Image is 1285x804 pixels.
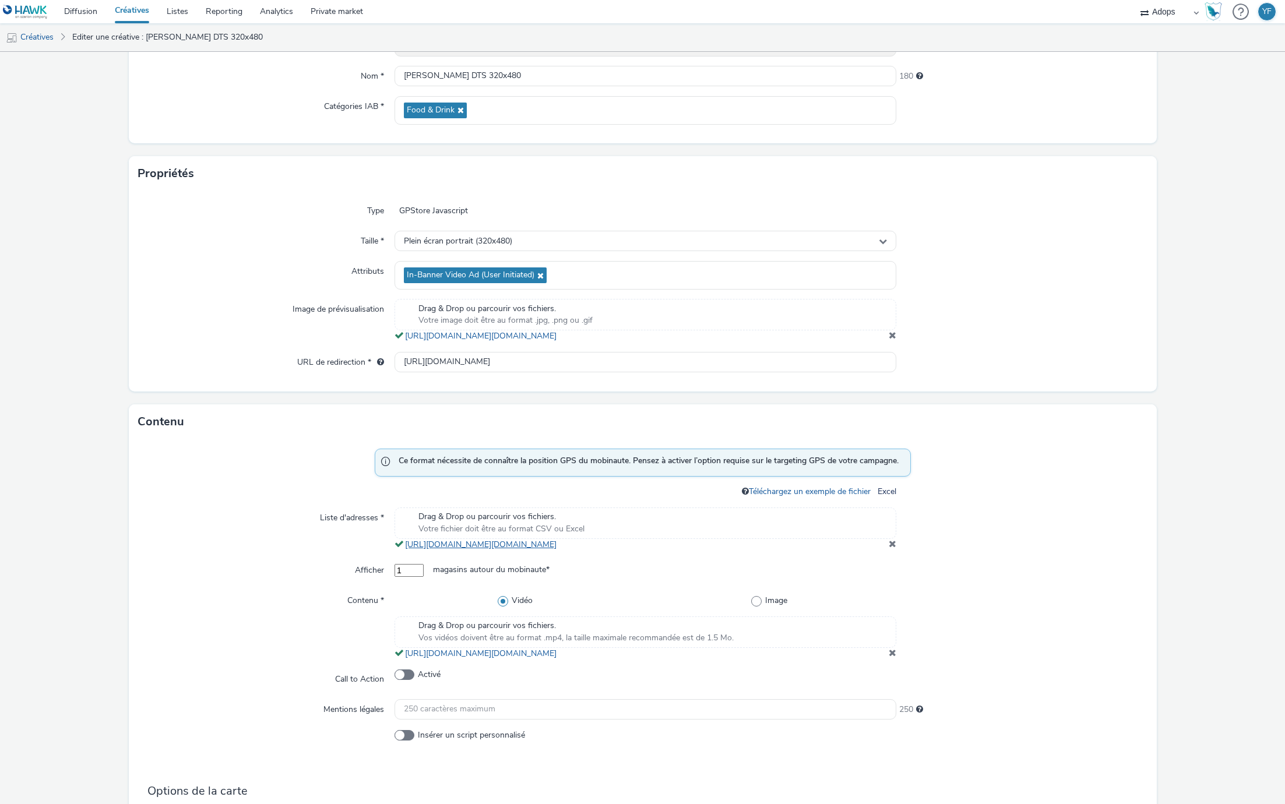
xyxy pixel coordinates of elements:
span: Activé [418,669,441,680]
label: Nom * [356,66,389,82]
span: 250 [899,704,913,715]
label: Attributs [347,261,389,277]
input: Nom [395,66,896,86]
a: [URL][DOMAIN_NAME][DOMAIN_NAME] [405,330,561,341]
label: Mentions légales [319,699,389,715]
img: mobile [6,32,17,44]
span: Food & Drink [407,105,455,115]
label: Taille * [356,231,389,247]
span: Drag & Drop ou parcourir vos fichiers. [418,511,585,523]
a: Hawk Academy [1205,2,1227,21]
label: Call to Action [330,669,389,685]
span: In-Banner Video Ad (User Initiated) [407,270,534,280]
label: Catégories IAB * [319,96,389,112]
h3: Contenu [138,413,184,431]
label: Image de prévisualisation [288,299,389,315]
label: URL de redirection * [293,352,389,368]
input: URL de redirection [395,352,896,372]
img: undefined Logo [3,5,48,19]
span: Image [765,595,787,606]
h3: Options de la carte [147,783,1147,799]
span: Ce format nécessite de connaître la position GPS du mobinaute. Pensez à activer l’option requise ... [399,455,899,470]
a: [URL][DOMAIN_NAME][DOMAIN_NAME] [405,648,561,659]
span: Excel [875,486,896,497]
span: Drag & Drop ou parcourir vos fichiers. [418,303,593,315]
span: Drag & Drop ou parcourir vos fichiers. [418,620,734,632]
span: 180 [899,70,913,82]
span: Votre image doit être au format .jpg, .png ou .gif [418,315,593,326]
a: Téléchargez un exemple de fichier [749,486,875,497]
div: 200 caractères maximum [916,70,923,82]
label: Type [362,200,389,217]
span: Vidéo [512,595,533,606]
div: L'URL de redirection sera utilisée comme URL de validation avec certains SSP et ce sera l'URL de ... [371,357,384,368]
span: Insérer un script personnalisé [418,729,525,741]
span: magasins autour du mobinaute * [424,564,559,577]
a: Editer une créative : [PERSON_NAME] DTS 320x480 [66,23,269,51]
span: Plein écran portrait (320x480) [404,237,512,246]
span: Votre fichier doit être au format CSV ou Excel [418,523,585,535]
h3: Propriétés [138,165,194,182]
label: Liste d'adresses * [315,507,389,524]
label: Afficher [350,560,389,576]
span: Vos vidéos doivent être au format .mp4, la taille maximale recommandée est de 1.5 Mo. [418,632,734,644]
span: GPStore Javascript [395,200,473,221]
img: Hawk Academy [1205,2,1222,21]
div: 250 caractères maximum [916,704,923,715]
div: YF [1262,3,1272,20]
input: 250 caractères maximum [395,699,896,720]
a: [URL][DOMAIN_NAME][DOMAIN_NAME] [405,539,561,550]
label: Contenu * [343,590,389,606]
